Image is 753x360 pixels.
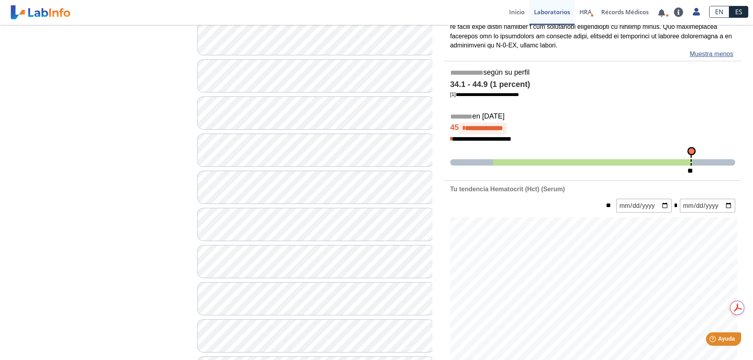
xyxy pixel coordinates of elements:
[450,123,735,134] h4: 45
[579,8,592,16] span: HRA
[683,329,744,351] iframe: Help widget launcher
[680,199,735,213] input: mm/dd/yyyy
[450,112,735,121] h5: en [DATE]
[450,68,735,77] h5: según su perfil
[729,6,748,18] a: ES
[450,186,565,192] b: Tu tendencia Hematocrit (Hct) (Serum)
[450,91,519,97] a: [1]
[690,49,733,59] a: Muestra menos
[709,6,729,18] a: EN
[616,199,672,213] input: mm/dd/yyyy
[450,80,735,89] h4: 34.1 - 44.9 (1 percent)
